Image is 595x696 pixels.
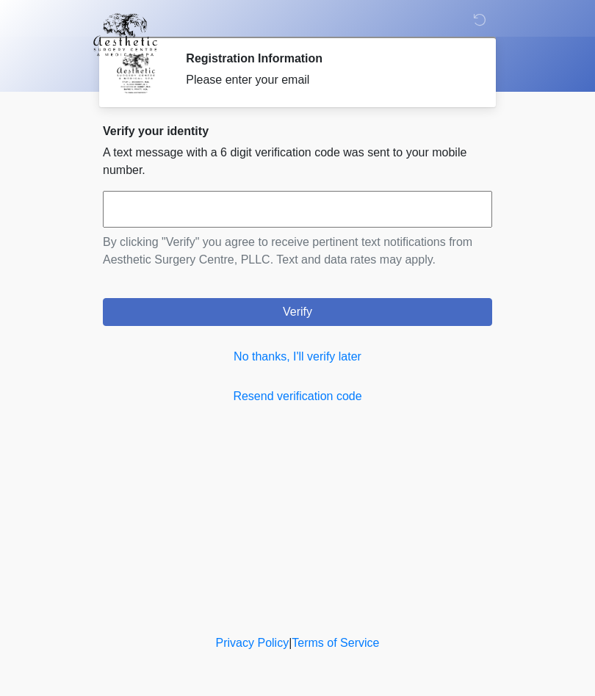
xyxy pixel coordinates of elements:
[103,124,492,138] h2: Verify your identity
[103,144,492,179] p: A text message with a 6 digit verification code was sent to your mobile number.
[114,51,158,95] img: Agent Avatar
[186,71,470,89] div: Please enter your email
[103,348,492,366] a: No thanks, I'll verify later
[88,11,162,58] img: Aesthetic Surgery Centre, PLLC Logo
[216,637,289,649] a: Privacy Policy
[103,298,492,326] button: Verify
[289,637,292,649] a: |
[103,388,492,405] a: Resend verification code
[103,233,492,269] p: By clicking "Verify" you agree to receive pertinent text notifications from Aesthetic Surgery Cen...
[292,637,379,649] a: Terms of Service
